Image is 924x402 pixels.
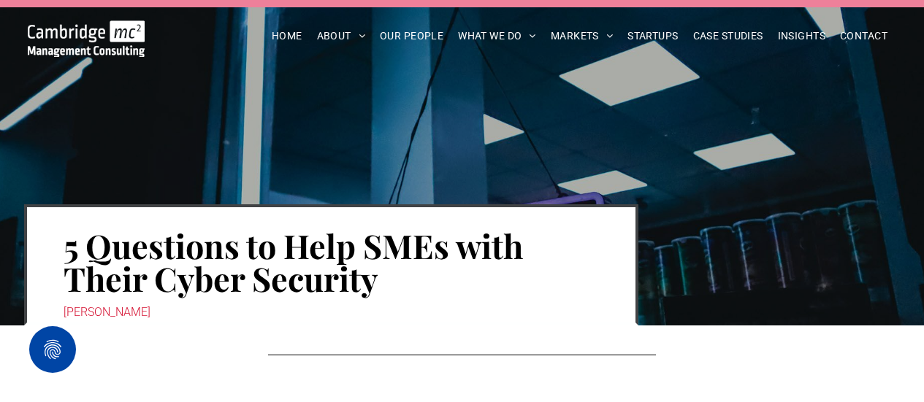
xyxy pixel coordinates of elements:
div: [PERSON_NAME] [64,302,599,322]
a: OUR PEOPLE [373,25,451,47]
a: Your Business Transformed | Cambridge Management Consulting [28,23,145,38]
h1: 5 Questions to Help SMEs with Their Cyber Security [64,228,599,296]
a: MARKETS [543,25,620,47]
a: INSIGHTS [771,25,833,47]
a: ABOUT [310,25,373,47]
a: STARTUPS [620,25,685,47]
img: Go to Homepage [28,20,145,57]
a: CONTACT [833,25,895,47]
a: WHAT WE DO [451,25,543,47]
a: CASE STUDIES [686,25,771,47]
a: HOME [264,25,310,47]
